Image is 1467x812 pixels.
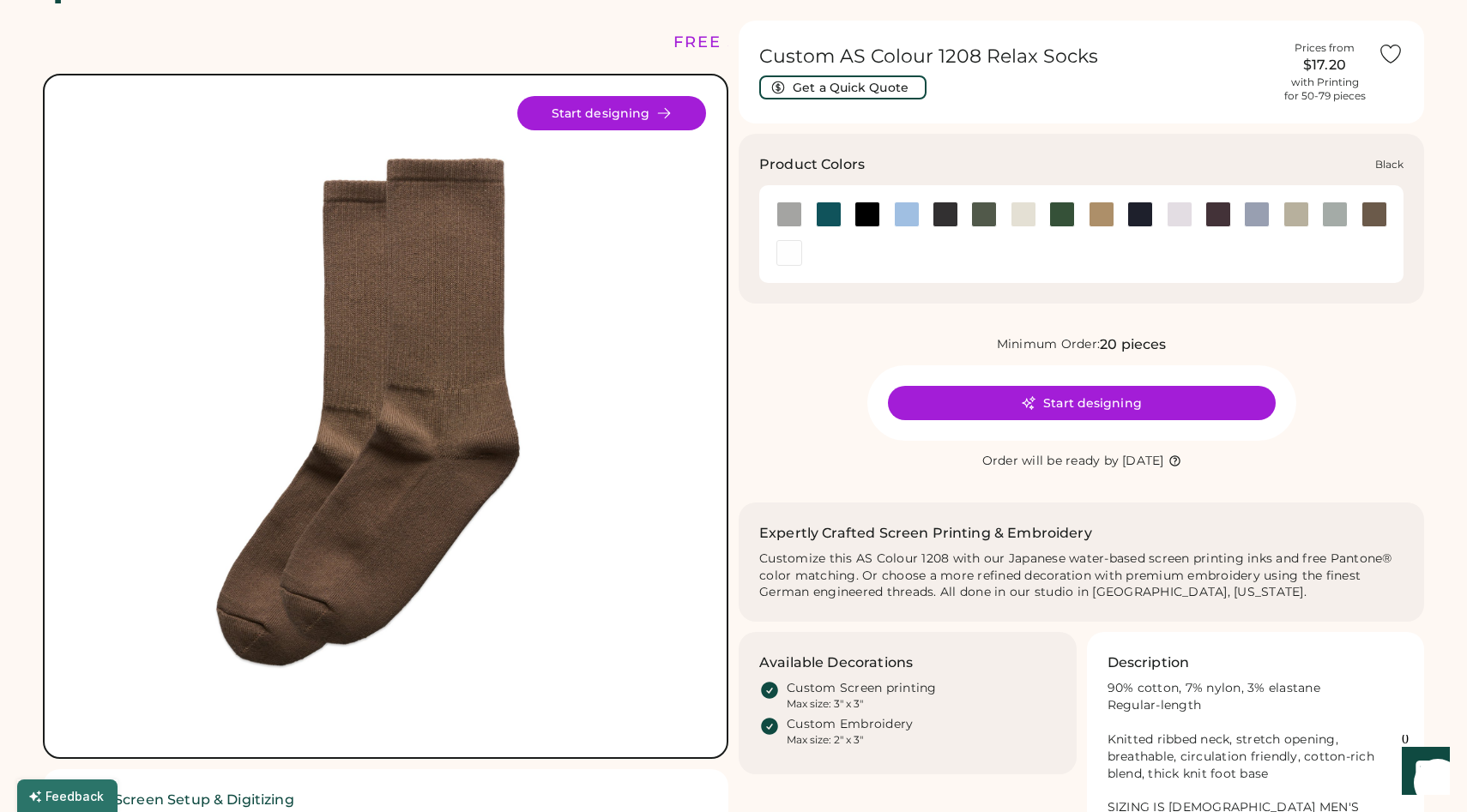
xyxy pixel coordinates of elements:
img: AS Colour 1208 Product Image [65,96,706,737]
button: Start designing [888,386,1276,420]
div: Customize this AS Colour 1208 with our Japanese water-based screen printing inks and free Pantone... [759,550,1404,602]
div: [DATE] [1122,453,1164,470]
h2: ✓ Free Screen Setup & Digitizing [63,790,708,810]
h3: Product Colors [759,154,865,175]
div: Prices from [1295,41,1355,55]
button: Get a Quick Quote [759,75,927,99]
div: 1208 Style Image [65,96,706,737]
iframe: Front Chat [1385,735,1459,809]
div: 20 pieces [1100,334,1166,355]
div: Max size: 3" x 3" [787,697,863,711]
div: Custom Screen printing [787,680,937,697]
div: Minimum Order: [997,336,1101,353]
div: $17.20 [1282,55,1367,75]
div: Custom Embroidery [787,716,913,733]
div: FREE SHIPPING [673,31,821,54]
div: with Printing for 50-79 pieces [1284,75,1366,103]
button: Start designing [517,96,706,130]
div: Black [1375,158,1404,171]
h1: Custom AS Colour 1208 Relax Socks [759,45,1271,69]
div: Max size: 2" x 3" [787,733,863,747]
h3: Available Decorations [759,653,913,673]
h3: Description [1108,653,1190,673]
div: Order will be ready by [982,453,1120,470]
h2: Expertly Crafted Screen Printing & Embroidery [759,523,1092,544]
